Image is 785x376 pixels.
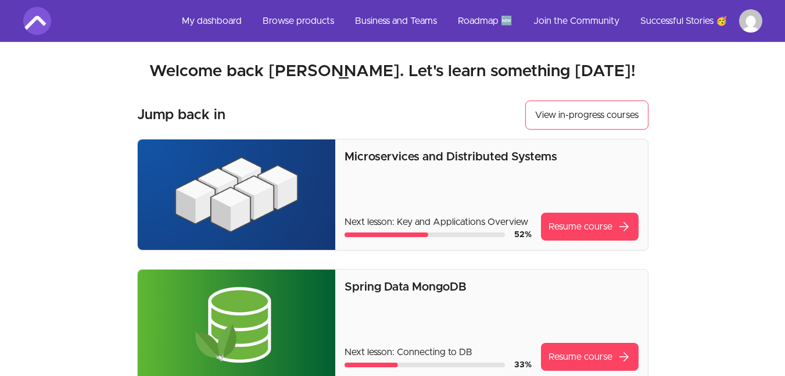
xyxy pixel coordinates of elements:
[23,61,762,82] h2: Welcome back [PERSON_NAME]. Let's learn something [DATE]!
[346,7,446,35] a: Business and Teams
[514,361,532,369] span: 33 %
[137,106,225,124] h3: Jump back in
[617,350,631,364] span: arrow_forward
[524,7,629,35] a: Join the Community
[173,7,762,35] nav: Main
[173,7,251,35] a: My dashboard
[345,215,531,229] p: Next lesson: Key and Applications Overview
[345,279,638,295] p: Spring Data MongoDB
[525,101,648,130] button: View in-progress courses
[739,9,762,33] img: Profile image for Sue Mwemeke
[345,149,638,165] p: Microservices and Distributed Systems
[449,7,522,35] a: Roadmap 🆕
[138,139,336,250] img: Product image for Microservices and Distributed Systems
[617,220,631,234] span: arrow_forward
[514,231,532,239] span: 52 %
[253,7,343,35] a: Browse products
[345,345,531,359] p: Next lesson: Connecting to DB
[541,343,639,371] a: Resume coursearrow_forward
[345,363,504,367] div: Course progress
[345,232,504,237] div: Course progress
[631,7,737,35] a: Successful Stories 🥳
[23,7,51,35] img: Amigoscode logo
[541,213,639,241] a: Resume coursearrow_forward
